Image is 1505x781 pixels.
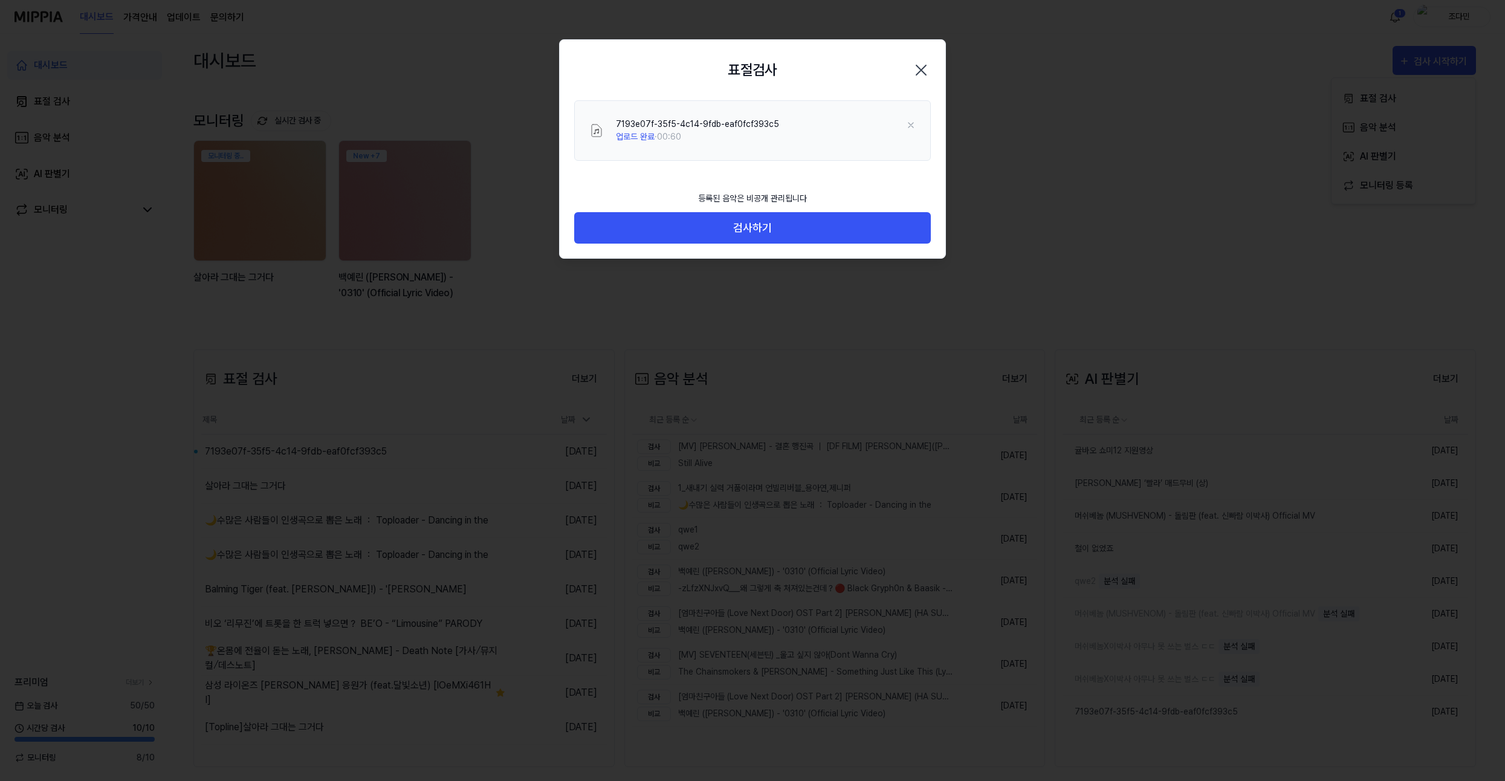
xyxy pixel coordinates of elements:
[616,118,779,131] div: 7193e07f-35f5-4c14-9fdb-eaf0fcf393c5
[574,212,931,244] button: 검사하기
[589,123,604,138] img: File Select
[616,132,655,141] span: 업로드 완료
[616,131,779,143] div: · 00:60
[728,59,777,81] h2: 표절검사
[691,185,814,212] div: 등록된 음악은 비공개 관리됩니다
